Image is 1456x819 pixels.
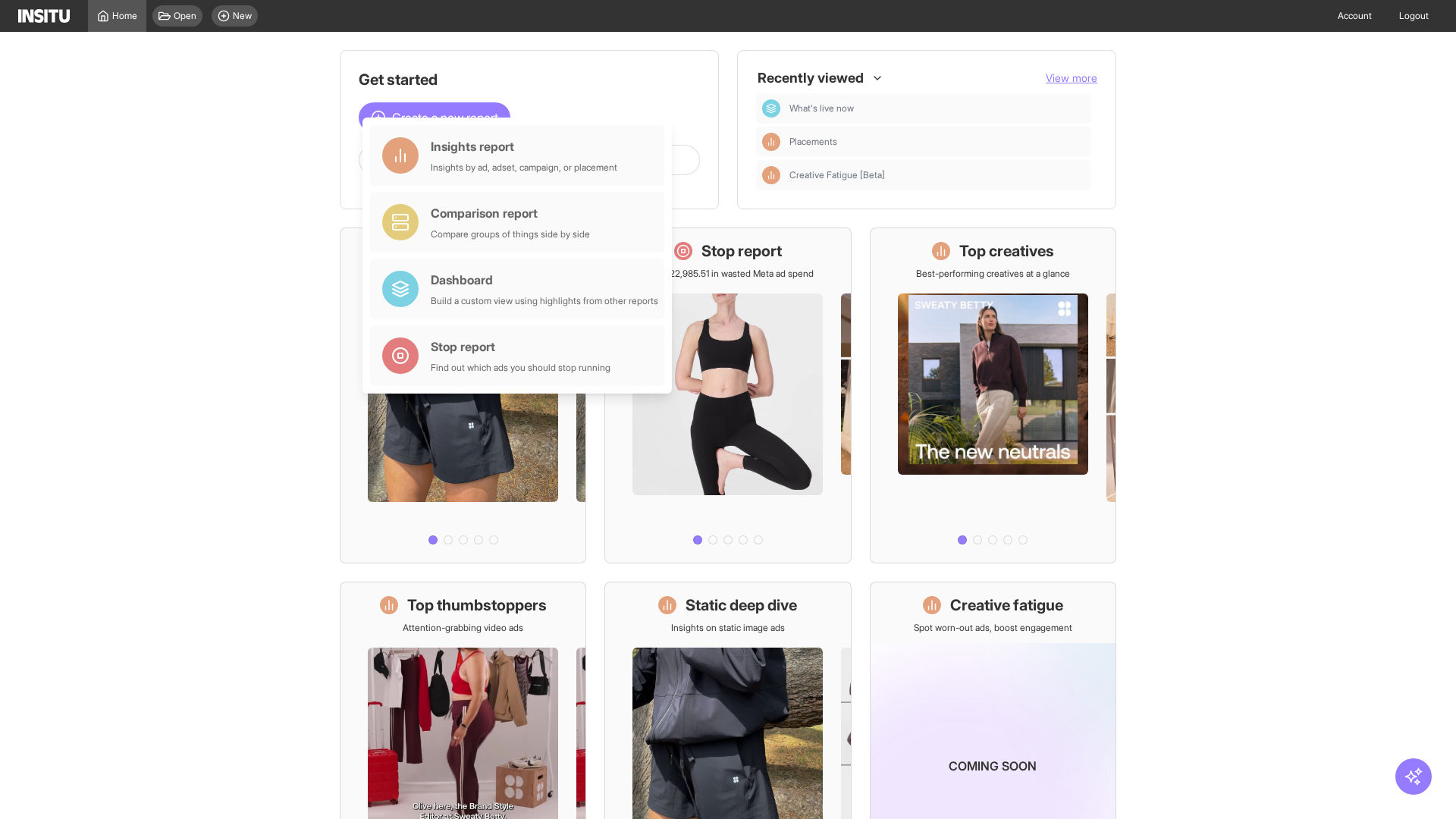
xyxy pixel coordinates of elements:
[762,166,780,184] div: Insights
[789,136,837,148] span: Placements
[18,9,70,23] img: Logo
[701,240,782,262] h1: Stop report
[870,227,1116,563] a: Top creativesBest-performing creatives at a glance
[762,99,780,118] div: Dashboard
[642,268,814,280] p: Save £22,985.51 in wasted Meta ad spend
[403,622,523,634] p: Attention-grabbing video ads
[431,137,617,155] div: Insights report
[431,228,590,240] div: Compare groups of things side by side
[340,227,586,563] a: What's live nowSee all active ads instantly
[431,295,658,307] div: Build a custom view using highlights from other reports
[359,69,700,90] h1: Get started
[916,268,1070,280] p: Best-performing creatives at a glance
[762,133,780,151] div: Insights
[431,204,590,222] div: Comparison report
[431,362,610,374] div: Find out which ads you should stop running
[789,169,1085,181] span: Creative Fatigue [Beta]
[407,595,547,616] h1: Top thumbstoppers
[671,622,785,634] p: Insights on static image ads
[431,337,610,356] div: Stop report
[789,102,1085,115] span: What's live now
[686,595,797,616] h1: Static deep dive
[392,108,498,127] span: Create a new report
[174,10,196,22] span: Open
[959,240,1054,262] h1: Top creatives
[1046,71,1097,86] button: View more
[431,162,617,174] div: Insights by ad, adset, campaign, or placement
[359,102,510,133] button: Create a new report
[431,271,658,289] div: Dashboard
[1046,71,1097,84] span: View more
[604,227,851,563] a: Stop reportSave £22,985.51 in wasted Meta ad spend
[112,10,137,22] span: Home
[789,169,885,181] span: Creative Fatigue [Beta]
[233,10,252,22] span: New
[789,102,854,115] span: What's live now
[789,136,1085,148] span: Placements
